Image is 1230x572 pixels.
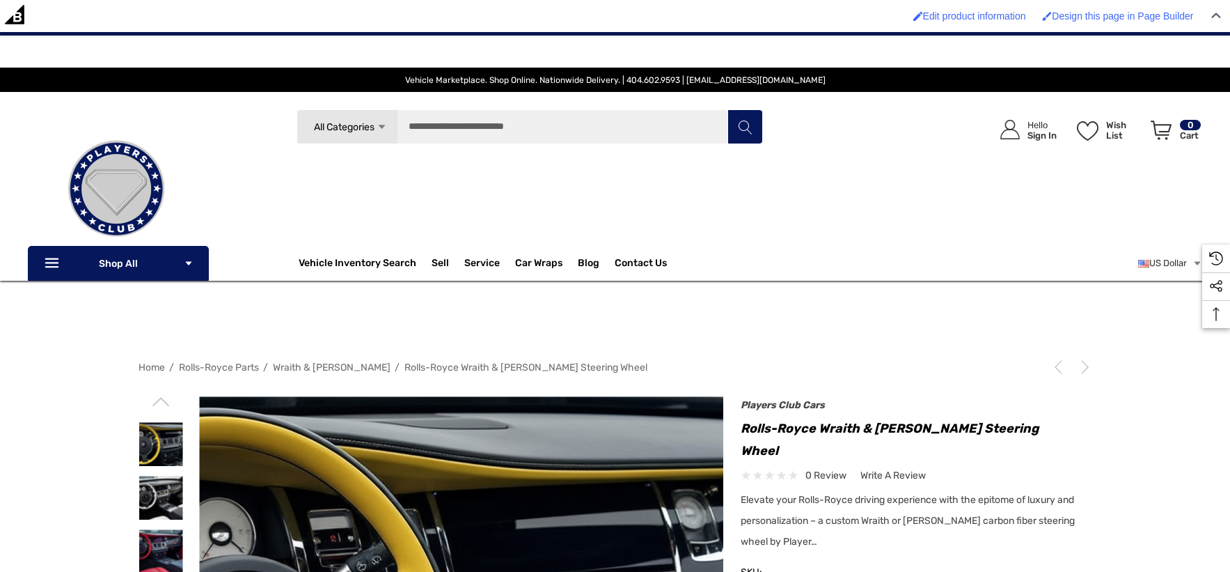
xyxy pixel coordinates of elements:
svg: Go to slide 2 of 2 [152,393,169,410]
svg: Icon Arrow Down [184,258,194,268]
span: Design this page in Page Builder [1052,10,1193,22]
p: Hello [1027,120,1057,130]
a: Car Wraps [515,249,578,277]
svg: Icon User Account [1000,120,1020,139]
a: Wraith & [PERSON_NAME] [273,362,391,373]
img: Enabled brush for page builder edit. [1042,11,1052,21]
a: Sign in [984,106,1064,154]
a: USD [1138,249,1202,277]
a: Wish List Wish List [1071,106,1144,154]
svg: Icon Line [43,256,64,272]
a: Blog [578,257,599,272]
nav: Breadcrumb [139,355,1092,380]
p: Shop All [28,246,209,281]
svg: Icon Arrow Down [377,122,387,132]
span: Write a Review [860,470,926,482]
a: Previous [1051,360,1071,374]
a: All Categories Icon Arrow Down Icon Arrow Up [297,109,397,144]
img: Close Admin Bar [1211,13,1221,19]
a: Contact Us [615,257,667,272]
p: 0 [1180,120,1201,130]
img: Players Club | Cars For Sale [47,119,186,258]
span: Edit product information [923,10,1026,22]
a: Sell [432,249,464,277]
svg: Wish List [1077,121,1098,141]
span: Car Wraps [515,257,562,272]
a: Next [1073,360,1092,374]
span: Elevate your Rolls-Royce driving experience with the epitome of luxury and personalization – a cu... [741,494,1075,548]
p: Sign In [1027,130,1057,141]
p: Wish List [1106,120,1143,141]
a: Enabled brush for product edit Edit product information [906,3,1033,29]
img: Rolls-Royce Wraith & Dawn Steering Wheel For Sale [139,422,183,466]
button: Search [727,109,762,144]
span: Sell [432,257,449,272]
a: Rolls-Royce Wraith & [PERSON_NAME] Steering Wheel [404,362,647,373]
img: Enabled brush for product edit [913,11,923,21]
img: Rolls-Royce Wraith & Dawn Steering Wheel For Sale [139,476,183,520]
a: Write a Review [860,467,926,484]
a: Vehicle Inventory Search [299,257,416,272]
span: 0 review [805,467,846,484]
a: Enabled brush for page builder edit. Design this page in Page Builder [1035,3,1200,29]
a: Rolls-Royce Parts [179,362,259,373]
span: All Categories [313,121,374,133]
a: Players Club Cars [741,399,825,411]
a: Cart with 0 items [1144,106,1202,160]
svg: Top [1202,307,1230,321]
svg: Recently Viewed [1209,252,1223,265]
svg: Review Your Cart [1151,121,1172,140]
p: Cart [1180,130,1201,141]
svg: Social Media [1209,279,1223,293]
span: Vehicle Marketplace. Shop Online. Nationwide Delivery. | 404.602.9593 | [EMAIL_ADDRESS][DOMAIN_NAME] [405,75,826,85]
h1: Rolls-Royce Wraith & [PERSON_NAME] Steering Wheel [741,417,1092,462]
a: Service [464,257,500,272]
a: Home [139,362,165,373]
